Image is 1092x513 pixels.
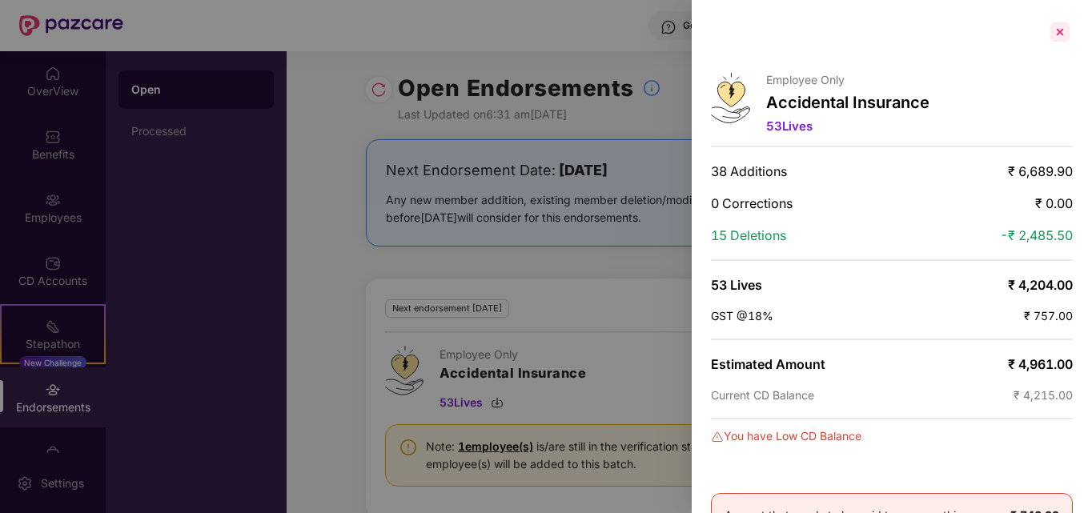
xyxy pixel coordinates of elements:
div: You have Low CD Balance [711,427,1073,445]
span: 53 Lives [766,118,813,134]
span: Estimated Amount [711,356,825,372]
p: Accidental Insurance [766,93,929,112]
span: 0 Corrections [711,195,793,211]
span: ₹ 4,204.00 [1008,277,1073,293]
span: ₹ 6,689.90 [1008,163,1073,179]
span: ₹ 4,215.00 [1014,388,1073,402]
span: 15 Deletions [711,227,786,243]
span: 53 Lives [711,277,762,293]
img: svg+xml;base64,PHN2ZyB4bWxucz0iaHR0cDovL3d3dy53My5vcmcvMjAwMC9zdmciIHdpZHRoPSI0OS4zMjEiIGhlaWdodD... [711,73,750,123]
span: Current CD Balance [711,388,814,402]
span: ₹ 4,961.00 [1008,356,1073,372]
span: -₹ 2,485.50 [1000,227,1073,243]
span: 38 Additions [711,163,787,179]
span: GST @18% [711,309,773,323]
span: ₹ 757.00 [1024,309,1073,323]
p: Employee Only [766,73,929,86]
span: ₹ 0.00 [1035,195,1073,211]
img: svg+xml;base64,PHN2ZyBpZD0iRGFuZ2VyLTMyeDMyIiB4bWxucz0iaHR0cDovL3d3dy53My5vcmcvMjAwMC9zdmciIHdpZH... [711,431,724,443]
